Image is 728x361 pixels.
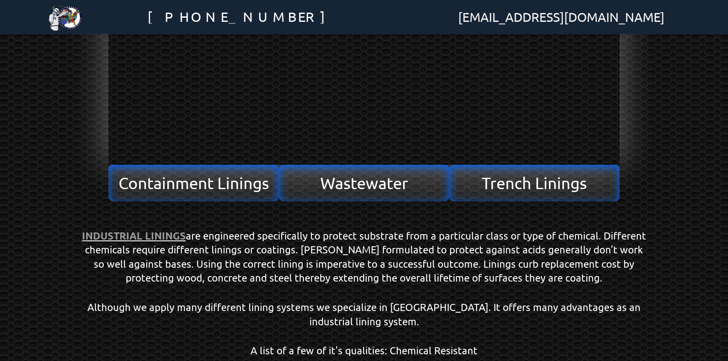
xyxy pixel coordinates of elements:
p: are engineered specifically to protect substrate from a particular class or type of chemical. Dif... [80,229,648,285]
a: Trench Linings [449,165,620,201]
p: Although we apply many different lining systems we specialize in [GEOGRAPHIC_DATA]. It offers man... [80,300,648,328]
span: Wastewater [320,175,408,191]
a: [PHONE_NUMBER] [148,10,405,24]
span: [PHONE_NUMBER] [148,10,339,24]
strong: INDUSTRIAL LININGS [82,229,186,242]
span: Trench Linings [482,175,587,191]
span: [EMAIL_ADDRESS][DOMAIN_NAME] [458,8,665,26]
span: Containment Linings [119,175,269,191]
a: Wastewater [279,165,449,201]
a: Containment Linings [108,165,279,201]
